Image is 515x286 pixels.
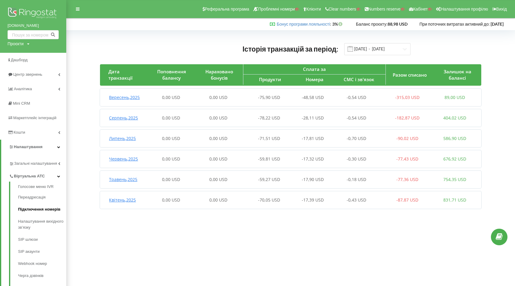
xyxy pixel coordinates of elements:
[258,94,280,100] span: -75,90 USD
[109,115,138,121] span: Серпень , 2025
[162,156,180,162] span: 0,00 USD
[388,21,407,27] strong: 88,98 USD
[396,156,418,162] span: -77,43 USD
[420,21,490,27] span: При поточних витратах активний до:
[109,197,136,203] span: Квітень , 2025
[443,197,466,203] span: 831,71 USD
[242,45,338,53] span: Історія транзакцій за період:
[443,156,466,162] span: 676,92 USD
[209,156,227,162] span: 0,00 USD
[109,176,137,182] span: Травень , 2025
[18,246,66,258] a: SIP акаунти
[18,215,66,234] a: Налаштування вихідного зв’язку
[396,176,418,182] span: -77,36 USD
[259,76,281,82] span: Продукти
[162,135,180,141] span: 0,00 USD
[13,101,30,106] span: Mini CRM
[14,87,32,91] span: Аналiтика
[109,156,138,162] span: Червень , 2025
[443,115,466,121] span: 404,02 USD
[441,7,488,11] span: Налаштування профілю
[209,197,227,203] span: 0,00 USD
[14,173,45,179] span: Віртуальна АТС
[445,94,465,100] span: 89,00 USD
[347,197,366,203] span: -0,43 USD
[209,115,227,121] span: 0,00 USD
[396,197,418,203] span: -87,87 USD
[356,21,388,27] span: Баланс проєкту:
[347,94,366,100] span: -0,54 USD
[8,6,59,21] img: Ringostat logo
[13,116,56,120] span: Маркетплейс інтеграцій
[258,115,280,121] span: -78,22 USD
[258,176,280,182] span: -59,27 USD
[209,135,227,141] span: 0,00 USD
[368,7,401,11] span: Numbers reserve
[393,72,427,78] span: Разом списано
[162,94,180,100] span: 0,00 USD
[302,156,324,162] span: -17,32 USD
[444,68,471,81] span: Залишок на балансі
[347,115,366,121] span: -0,54 USD
[344,76,374,82] span: СМС і зв'язок
[496,7,507,11] span: Вихід
[443,176,466,182] span: 754,35 USD
[302,135,324,141] span: -17,81 USD
[347,176,366,182] span: -0,18 USD
[443,135,466,141] span: 586,90 USD
[162,176,180,182] span: 0,00 USD
[157,68,186,81] span: Поповнення балансу
[18,234,66,246] a: SIP шлюзи
[302,197,324,203] span: -17,39 USD
[396,135,418,141] span: -90,02 USD
[395,115,420,121] span: -182,87 USD
[303,66,326,72] span: Сплата за
[18,184,66,191] a: Голосове меню IVR
[108,68,133,81] span: Дата транзакції
[347,156,366,162] span: -0,30 USD
[8,41,23,47] div: Проєкти
[395,94,420,100] span: -315,03 USD
[302,176,324,182] span: -17,90 USD
[162,197,180,203] span: 0,00 USD
[277,21,331,27] span: :
[209,176,227,182] span: 0,00 USD
[306,7,321,11] span: Клієнти
[14,145,42,149] span: Налаштування
[18,258,66,270] a: Webhook номер
[258,135,280,141] span: -71,51 USD
[18,191,66,203] a: Переадресація
[109,94,140,100] span: Вересень , 2025
[18,270,66,282] a: Черга дзвінків
[8,30,59,39] input: Пошук за номером
[205,68,233,81] span: Нараховано бонусів
[329,7,356,11] span: Clear numbers
[413,7,428,11] span: Кабінет
[14,130,25,135] span: Кошти
[258,197,280,203] span: -70,05 USD
[332,21,344,27] strong: 3%
[209,94,227,100] span: 0,00 USD
[13,72,42,77] span: Центр звернень
[109,135,136,141] span: Липень , 2025
[306,76,323,82] span: Номера
[1,140,66,154] a: Налаштування
[491,21,504,27] strong: [DATE]
[9,156,66,169] a: Загальні налаштування
[18,203,66,215] a: Підключення номерів
[277,21,330,27] a: Бонус програми лояльності
[205,7,249,11] span: Реферальна програма
[302,94,324,100] span: -48,58 USD
[258,156,280,162] span: -59,81 USD
[347,135,366,141] span: -0,70 USD
[9,169,66,182] a: Віртуальна АТС
[8,23,59,29] a: [DOMAIN_NAME]
[11,58,28,62] span: Дашборд
[302,115,324,121] span: -28,11 USD
[162,115,180,121] span: 0,00 USD
[14,160,57,167] span: Загальні налаштування
[258,7,295,11] span: Проблемні номери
